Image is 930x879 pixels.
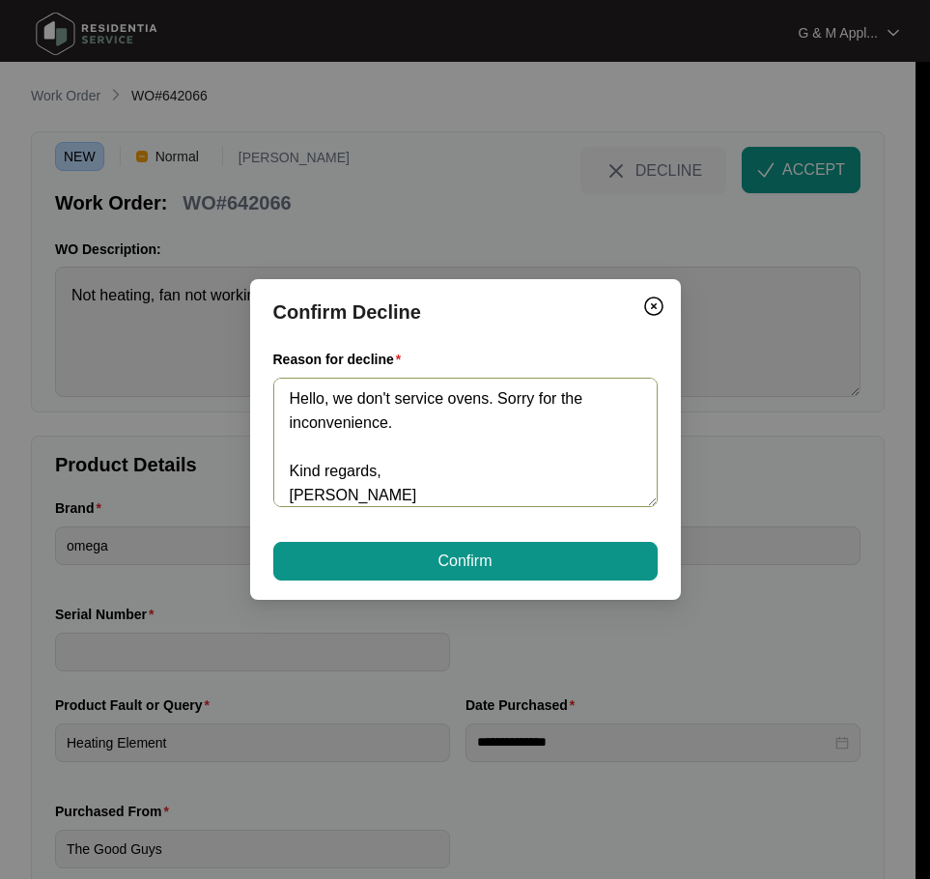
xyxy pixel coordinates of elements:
[273,350,409,369] label: Reason for decline
[273,298,658,326] p: Confirm Decline
[437,550,492,573] span: Confirm
[273,378,658,508] textarea: Reason for decline
[638,291,669,322] button: Close
[642,295,665,318] img: closeCircle
[273,542,658,581] button: Confirm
